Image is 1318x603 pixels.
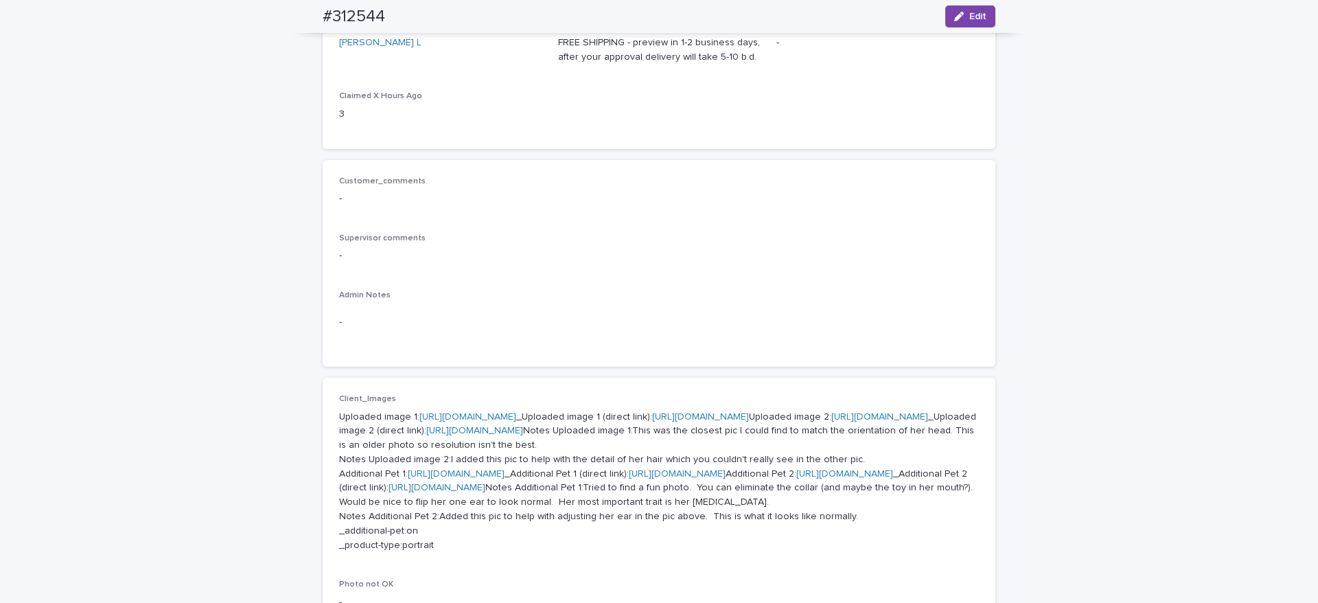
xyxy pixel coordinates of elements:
span: Supervisor comments [339,234,426,242]
p: - [776,36,979,50]
p: - [339,315,979,330]
span: Client_Images [339,395,396,403]
a: [URL][DOMAIN_NAME] [408,469,505,479]
span: Claimed X Hours Ago [339,92,422,100]
button: Edit [945,5,995,27]
p: - [339,192,979,206]
p: - [339,249,979,263]
a: [URL][DOMAIN_NAME] [389,483,485,492]
h2: #312544 [323,7,385,27]
a: [URL][DOMAIN_NAME] [831,412,928,422]
p: Uploaded image 1: _Uploaded image 1 (direct link): Uploaded image 2: _Uploaded image 2 (direct li... [339,410,979,553]
span: Photo not OK [339,580,393,589]
p: 3 [339,107,542,122]
a: [URL][DOMAIN_NAME] [629,469,726,479]
a: [URL][DOMAIN_NAME] [652,412,749,422]
p: FREE SHIPPING - preview in 1-2 business days, after your approval delivery will take 5-10 b.d. [558,36,761,65]
a: [URL][DOMAIN_NAME] [419,412,516,422]
span: Customer_comments [339,177,426,185]
a: [URL][DOMAIN_NAME] [426,426,523,435]
a: [URL][DOMAIN_NAME] [796,469,893,479]
span: Admin Notes [339,291,391,299]
a: [PERSON_NAME] L [339,36,421,50]
span: Edit [969,12,986,21]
